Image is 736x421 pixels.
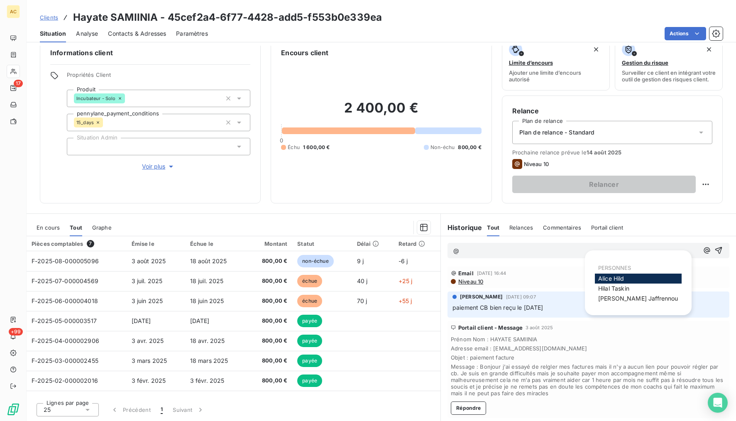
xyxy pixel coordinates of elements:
[441,223,482,233] h6: Historique
[281,100,481,125] h2: 2 400,00 €
[9,328,23,335] span: +99
[190,240,242,247] div: Échue le
[32,257,99,264] span: F-2025-08-000005096
[509,224,533,231] span: Relances
[598,264,631,271] span: PERSONNES
[7,5,20,18] div: AC
[512,149,712,156] span: Prochaine relance prévue le
[357,277,368,284] span: 40 j
[524,161,549,167] span: Niveau 10
[252,337,288,345] span: 800,00 €
[252,257,288,265] span: 800,00 €
[142,162,175,171] span: Voir plus
[399,257,408,264] span: -6 j
[708,393,728,413] div: Open Intercom Messenger
[457,278,483,285] span: Niveau 10
[132,357,167,364] span: 3 mars 2025
[458,324,523,331] span: Portail client - Message
[591,224,623,231] span: Portail client
[357,257,364,264] span: 9 j
[451,354,726,361] span: Objet : paiement facture
[357,297,367,304] span: 70 j
[32,240,122,247] div: Pièces comptables
[132,337,164,344] span: 3 avr. 2025
[168,401,210,419] button: Suivant
[67,162,250,171] button: Voir plus
[512,106,712,116] h6: Relance
[509,59,553,66] span: Limite d’encours
[399,240,435,247] div: Retard
[502,37,610,91] button: Limite d’encoursAjouter une limite d’encours autorisé
[297,295,322,307] span: échue
[103,119,110,126] input: Ajouter une valeur
[665,27,706,40] button: Actions
[132,317,151,324] span: [DATE]
[297,275,322,287] span: échue
[76,29,98,38] span: Analyse
[132,277,163,284] span: 3 juil. 2025
[303,144,330,151] span: 1 600,00 €
[399,277,413,284] span: +25 j
[87,240,94,247] span: 7
[598,295,678,302] span: [PERSON_NAME] Jaffrennou
[92,224,112,231] span: Graphe
[451,363,726,397] span: Message : Bonjour j'ai essayé de relgler mes factures mais il n'y a aucun lien pour pouvoir régle...
[453,247,459,254] span: @
[32,317,97,324] span: F-2025-05-000003517
[297,374,322,387] span: payée
[7,403,20,416] img: Logo LeanPay
[252,297,288,305] span: 800,00 €
[76,96,116,101] span: Incubateur - Solo
[73,10,382,25] h3: Hayate SAMIINIA - 45cef2a4-6f77-4428-add5-f553b0e339ea
[132,297,163,304] span: 3 juin 2025
[190,297,224,304] span: 18 juin 2025
[14,80,23,87] span: 17
[543,224,581,231] span: Commentaires
[32,337,99,344] span: F-2025-04-000002906
[176,29,208,38] span: Paramètres
[44,406,51,414] span: 25
[70,224,82,231] span: Tout
[32,297,98,304] span: F-2025-06-000004018
[399,297,412,304] span: +55 j
[40,13,58,22] a: Clients
[32,357,98,364] span: F-2025-03-000002455
[108,29,166,38] span: Contacts & Adresses
[587,149,622,156] span: 14 août 2025
[451,401,487,415] button: Répondre
[288,144,300,151] span: Échu
[509,69,603,83] span: Ajouter une limite d’encours autorisé
[622,59,668,66] span: Gestion du risque
[190,257,227,264] span: 18 août 2025
[67,71,250,83] span: Propriétés Client
[357,240,389,247] div: Délai
[40,14,58,21] span: Clients
[297,355,322,367] span: payée
[7,81,20,95] a: 17
[252,277,288,285] span: 800,00 €
[132,257,166,264] span: 3 août 2025
[132,240,180,247] div: Émise le
[458,270,474,277] span: Email
[451,336,726,343] span: Prénom Nom : HAYATE SAMIINIA
[50,48,250,58] h6: Informations client
[252,240,288,247] div: Montant
[190,337,225,344] span: 18 avr. 2025
[487,224,499,231] span: Tout
[519,128,595,137] span: Plan de relance - Standard
[252,377,288,385] span: 800,00 €
[252,317,288,325] span: 800,00 €
[297,240,347,247] div: Statut
[132,377,166,384] span: 3 févr. 2025
[190,277,224,284] span: 18 juil. 2025
[190,357,228,364] span: 18 mars 2025
[297,315,322,327] span: payée
[526,325,553,330] span: 3 août 2025
[622,69,716,83] span: Surveiller ce client en intégrant votre outil de gestion des risques client.
[252,357,288,365] span: 800,00 €
[452,304,543,311] span: paiement CB bien reçu le [DATE]
[598,275,624,282] span: Alice Hild
[451,345,726,352] span: Adresse email : [EMAIL_ADDRESS][DOMAIN_NAME]
[190,377,225,384] span: 3 févr. 2025
[125,95,132,102] input: Ajouter une valeur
